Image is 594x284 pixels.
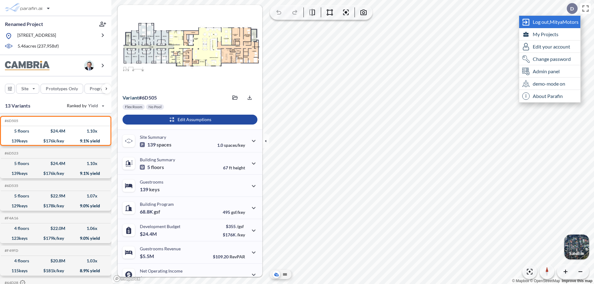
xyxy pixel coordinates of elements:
[223,232,245,237] p: $176K
[157,142,171,148] span: spaces
[140,164,164,170] p: 5
[5,102,30,109] p: 13 Variants
[148,104,161,109] p: No Pool
[151,164,164,170] span: floors
[140,179,163,184] p: Guestrooms
[519,90,580,102] div: About Parafin
[533,81,565,87] span: demo-mode on
[530,279,560,283] a: OpenStreetMap
[140,142,171,148] p: 139
[140,209,160,215] p: 68.8K
[231,210,245,215] span: gsf/key
[231,276,245,282] span: margin
[84,61,94,70] img: user logo
[154,209,160,215] span: gsf
[533,68,560,74] span: Admin panel
[519,65,580,78] div: Admin panel
[224,142,245,148] span: spaces/key
[229,165,232,170] span: ft
[273,271,280,278] button: Aerial View
[46,86,78,92] p: Prototypes Only
[3,248,18,253] h5: Click to copy the code
[519,40,580,53] div: Edit user
[140,224,180,229] p: Development Budget
[519,53,580,65] div: Change password
[5,61,49,70] img: BrandImage
[140,268,183,273] p: Net Operating Income
[564,235,589,259] button: Switcher ImageSatellite
[237,224,244,229] span: /gsf
[123,115,257,125] button: Edit Assumptions
[125,104,142,109] p: Flex Room
[113,275,140,282] a: Mapbox homepage
[41,84,83,94] button: Prototypes Only
[223,224,245,229] p: $355
[233,165,245,170] span: height
[62,101,108,111] button: Ranked by Yield
[88,103,98,109] span: Yield
[140,186,160,193] p: 139
[140,275,155,282] p: $2.2M
[3,216,18,220] h5: Click to copy the code
[140,134,166,140] p: Site Summary
[140,246,181,251] p: Guestrooms Revenue
[219,276,245,282] p: 40.0%
[84,84,118,94] button: Program
[3,151,18,155] h5: Click to copy the code
[533,31,558,37] span: My Projects
[3,184,18,188] h5: Click to copy the code
[140,231,158,237] p: $24.4M
[519,16,580,28] div: Log out
[562,279,592,283] a: Improve this map
[223,165,245,170] p: 67
[3,119,18,123] h5: Click to copy the code
[213,254,245,259] p: $109.20
[564,235,589,259] img: Switcher Image
[512,279,529,283] a: Mapbox
[570,6,574,11] p: D
[140,201,174,207] p: Building Program
[21,86,28,92] p: Site
[533,44,570,50] span: Edit your account
[533,93,563,99] span: About Parafin
[16,84,39,94] button: Site
[149,186,160,193] span: keys
[140,157,175,162] p: Building Summary
[522,92,530,100] span: i
[281,271,289,278] button: Site Plan
[223,210,245,215] p: 495
[123,95,139,100] span: Variant
[123,95,157,101] p: # 6d505
[230,254,245,259] span: RevPAR
[5,21,43,28] p: Renamed Project
[217,142,245,148] p: 1.0
[569,251,584,256] p: Satellite
[18,43,59,50] p: 5.46 acres ( 237,958 sf)
[90,86,107,92] p: Program
[140,253,155,259] p: $5.5M
[17,32,56,40] p: [STREET_ADDRESS]
[178,117,211,123] p: Edit Assumptions
[519,78,580,90] div: demo-mode on
[533,19,579,25] span: Log out, MityaMotors
[533,56,571,62] span: Change password
[519,28,580,40] div: My Projects
[237,232,245,237] span: /key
